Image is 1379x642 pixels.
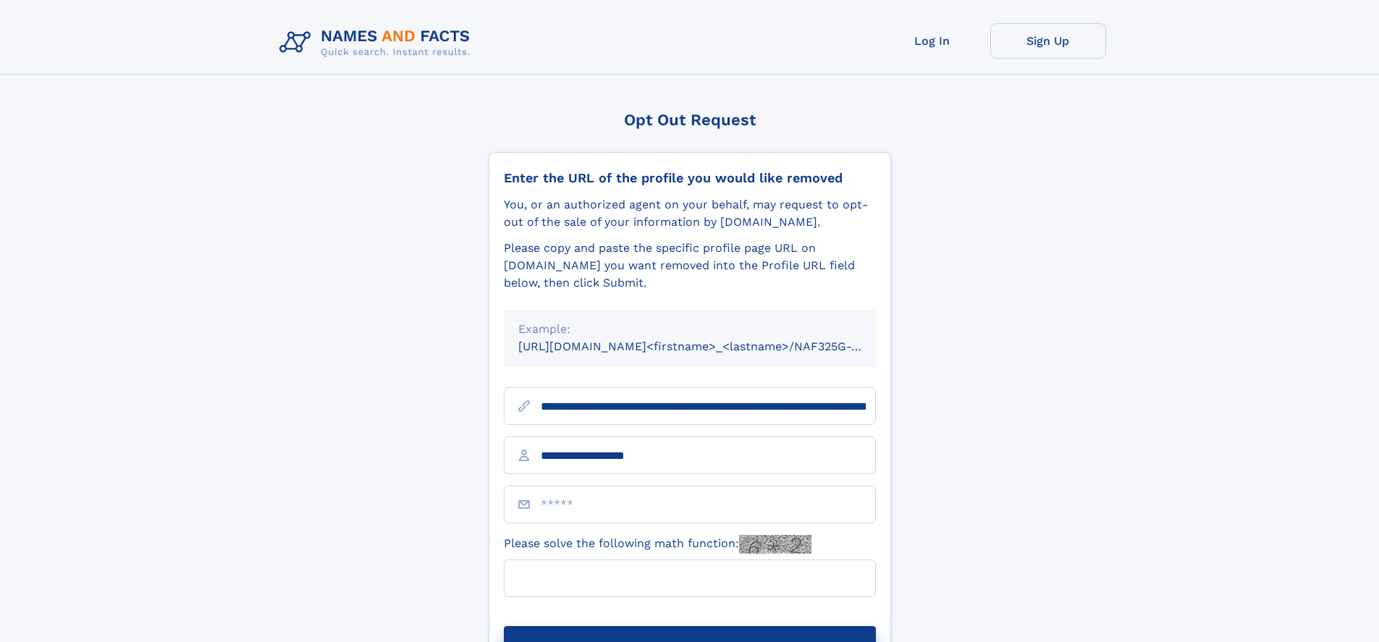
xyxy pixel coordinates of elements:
[518,339,903,353] small: [URL][DOMAIN_NAME]<firstname>_<lastname>/NAF325G-xxxxxxxx
[504,535,811,554] label: Please solve the following math function:
[274,23,482,62] img: Logo Names and Facts
[518,321,861,338] div: Example:
[489,111,891,129] div: Opt Out Request
[504,196,876,231] div: You, or an authorized agent on your behalf, may request to opt-out of the sale of your informatio...
[874,23,990,59] a: Log In
[990,23,1106,59] a: Sign Up
[504,170,876,186] div: Enter the URL of the profile you would like removed
[504,240,876,292] div: Please copy and paste the specific profile page URL on [DOMAIN_NAME] you want removed into the Pr...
